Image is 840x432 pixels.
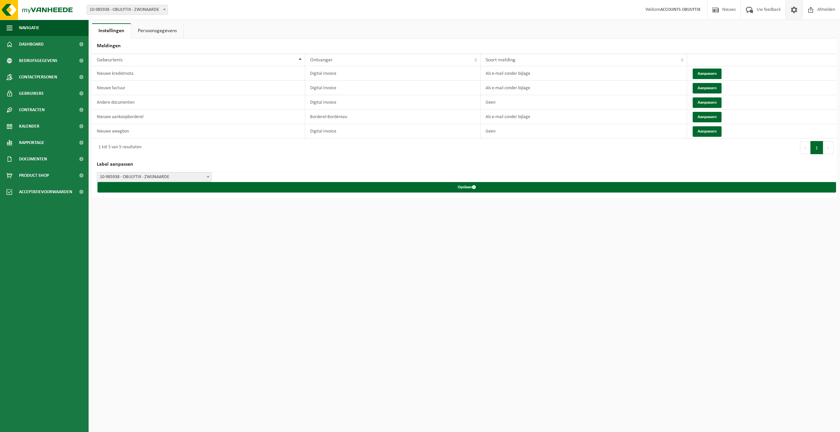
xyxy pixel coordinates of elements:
span: Dashboard [19,36,44,52]
div: 1 tot 5 van 5 resultaten [95,142,141,154]
button: Aanpassen [693,83,722,93]
button: Aanpassen [693,126,722,137]
strong: ACCOUNTS OBULYTIX [660,7,701,12]
button: Aanpassen [693,97,722,108]
button: Previous [800,141,810,154]
td: Digital Invoice [305,66,481,81]
span: Soort melding [486,57,515,63]
span: Contracten [19,102,45,118]
span: Gebruikers [19,85,44,102]
a: Instellingen [92,23,131,38]
span: 10-985938 - OBULYTIX - ZWIJNAARDE [87,5,168,15]
button: Next [823,141,833,154]
button: 1 [810,141,823,154]
td: Digital Invoice [305,95,481,110]
span: Rapportage [19,134,44,151]
button: Aanpassen [693,69,722,79]
button: Aanpassen [693,112,722,122]
span: Product Shop [19,167,49,184]
td: Andere documenten [92,95,305,110]
span: Bedrijfsgegevens [19,52,57,69]
td: Borderel-Bordereau [305,110,481,124]
td: Digital Invoice [305,124,481,138]
span: 10-985938 - OBULYTIX - ZWIJNAARDE [97,172,212,182]
td: Als e-mail zonder bijlage [481,81,687,95]
td: Geen [481,124,687,138]
button: Opslaan [97,182,836,193]
span: Kalender [19,118,39,134]
span: Ontvanger [310,57,333,63]
span: Acceptatievoorwaarden [19,184,72,200]
td: Nieuwe factuur [92,81,305,95]
td: Nieuwe kredietnota [92,66,305,81]
td: Geen [481,95,687,110]
h2: Label aanpassen [92,157,837,172]
span: 10-985938 - OBULYTIX - ZWIJNAARDE [87,5,168,14]
h2: Meldingen [92,38,837,54]
td: Als e-mail zonder bijlage [481,110,687,124]
td: Digital Invoice [305,81,481,95]
td: Als e-mail zonder bijlage [481,66,687,81]
span: Gebeurtenis [97,57,123,63]
a: Persoonsgegevens [131,23,183,38]
td: Nieuwe weegbon [92,124,305,138]
td: Nieuwe aankoopborderel [92,110,305,124]
iframe: chat widget [3,418,110,432]
span: Navigatie [19,20,39,36]
span: 10-985938 - OBULYTIX - ZWIJNAARDE [97,173,211,182]
span: Contactpersonen [19,69,57,85]
span: Documenten [19,151,47,167]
